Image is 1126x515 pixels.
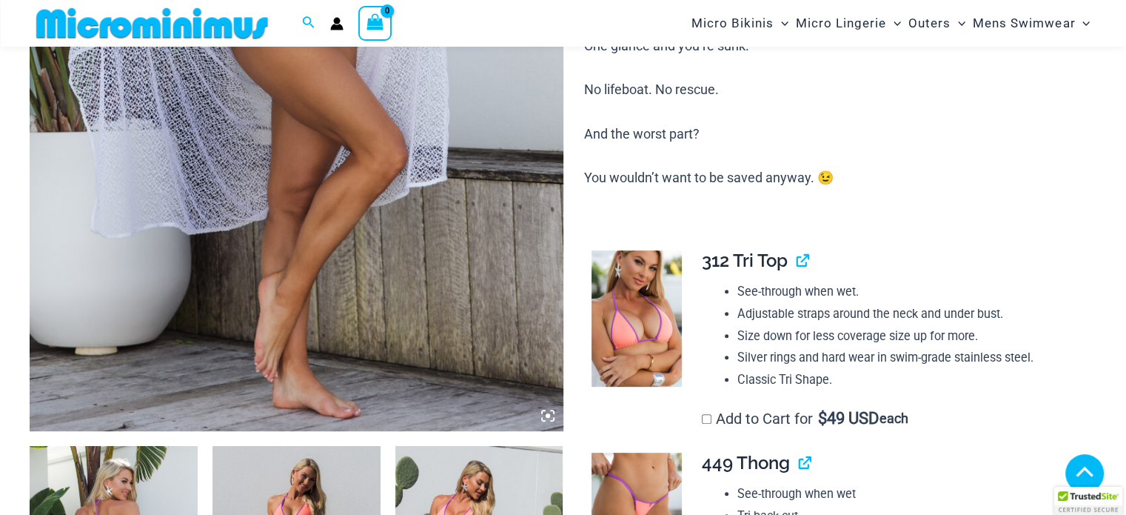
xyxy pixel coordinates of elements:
[886,4,901,42] span: Menu Toggle
[686,2,1096,44] nav: Site Navigation
[737,303,1085,325] li: Adjustable straps around the neck and under bust.
[330,17,344,30] a: Account icon link
[702,250,788,271] span: 312 Tri Top
[702,410,909,428] label: Add to Cart for
[774,4,788,42] span: Menu Toggle
[691,4,774,42] span: Micro Bikinis
[969,4,1093,42] a: Mens SwimwearMenu ToggleMenu Toggle
[30,7,274,40] img: MM SHOP LOGO FLAT
[737,483,1085,505] li: See-through when wet
[908,4,951,42] span: Outers
[358,6,392,40] a: View Shopping Cart, empty
[879,411,908,426] span: each
[817,411,878,426] span: 49 USD
[817,409,826,428] span: $
[702,452,790,474] span: 449 Thong
[796,4,886,42] span: Micro Lingerie
[737,281,1085,303] li: See-through when wet.
[1054,487,1122,515] div: TrustedSite Certified
[973,4,1075,42] span: Mens Swimwear
[302,14,315,33] a: Search icon link
[737,369,1085,391] li: Classic Tri Shape.
[792,4,905,42] a: Micro LingerieMenu ToggleMenu Toggle
[905,4,969,42] a: OutersMenu ToggleMenu Toggle
[737,347,1085,369] li: Silver rings and hard wear in swim-grade stainless steel.
[592,250,682,386] img: Wild Card Neon Bliss 312 Top 03
[1075,4,1090,42] span: Menu Toggle
[951,4,965,42] span: Menu Toggle
[688,4,792,42] a: Micro BikinisMenu ToggleMenu Toggle
[737,325,1085,348] li: Size down for less coverage size up for more.
[702,414,711,424] input: Add to Cart for$49 USD each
